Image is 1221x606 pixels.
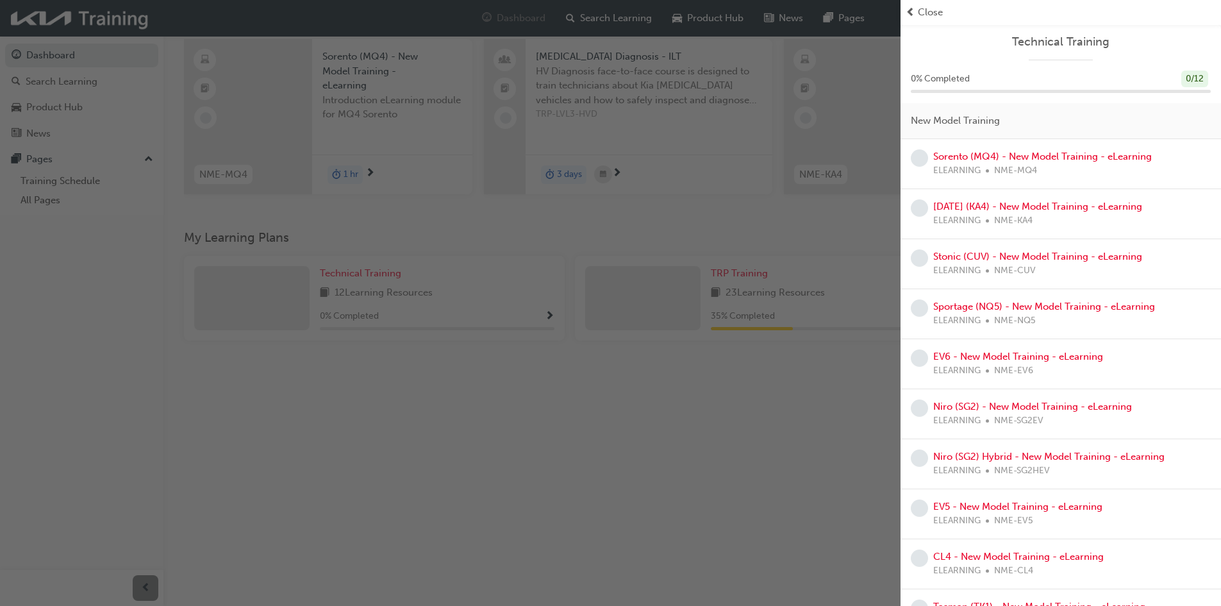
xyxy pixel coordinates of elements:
span: ELEARNING [933,314,981,328]
span: learningRecordVerb_NONE-icon [911,249,928,267]
span: learningRecordVerb_NONE-icon [911,199,928,217]
span: 0 % Completed [911,72,970,87]
a: Niro (SG2) - New Model Training - eLearning [933,401,1132,412]
span: learningRecordVerb_NONE-icon [911,500,928,517]
span: learningRecordVerb_NONE-icon [911,349,928,367]
span: learningRecordVerb_NONE-icon [911,550,928,567]
a: EV5 - New Model Training - eLearning [933,501,1102,512]
span: NME-KA4 [994,214,1033,228]
span: prev-icon [906,5,915,20]
span: ELEARNING [933,464,981,478]
span: learningRecordVerb_NONE-icon [911,400,928,417]
div: 0 / 12 [1181,71,1208,88]
span: learningRecordVerb_NONE-icon [911,450,928,467]
a: [DATE] (KA4) - New Model Training - eLearning [933,201,1142,212]
span: learningRecordVerb_NONE-icon [911,299,928,317]
span: NME-NQ5 [994,314,1036,328]
span: ELEARNING [933,514,981,528]
button: prev-iconClose [906,5,1216,20]
a: Stonic (CUV) - New Model Training - eLearning [933,251,1142,262]
span: ELEARNING [933,564,981,578]
span: NME-SG2EV [994,414,1043,428]
span: ELEARNING [933,264,981,278]
a: Niro (SG2) Hybrid - New Model Training - eLearning [933,451,1165,462]
a: EV6 - New Model Training - eLearning [933,351,1103,362]
span: Close [918,5,943,20]
span: learningRecordVerb_NONE-icon [911,149,928,167]
a: Technical Training [911,35,1211,49]
span: New Model Training [911,114,1000,128]
span: ELEARNING [933,364,981,378]
span: ELEARNING [933,164,981,178]
span: NME-EV6 [994,364,1033,378]
a: CL4 - New Model Training - eLearning [933,551,1104,562]
span: NME-CUV [994,264,1036,278]
span: ELEARNING [933,214,981,228]
a: Sportage (NQ5) - New Model Training - eLearning [933,301,1155,312]
span: NME-SG2HEV [994,464,1050,478]
a: Sorento (MQ4) - New Model Training - eLearning [933,151,1152,162]
span: NME-EV5 [994,514,1033,528]
span: NME-CL4 [994,564,1033,578]
span: ELEARNING [933,414,981,428]
span: NME-MQ4 [994,164,1037,178]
